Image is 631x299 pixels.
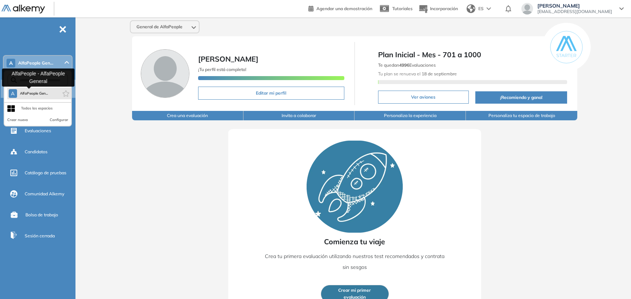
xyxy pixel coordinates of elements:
[265,253,444,270] font: Crea tu primera evaluación utilizando nuestros test recomendados y contrata sin sesgos
[282,113,316,118] font: Invita a colaborar
[392,6,413,11] font: Tutoriales
[11,90,15,96] font: A
[198,67,246,72] font: ¡Tu perfil está completo!
[167,113,208,118] font: Crea una evaluación
[399,62,409,68] font: 4996
[25,128,51,133] font: Evaluaciones
[20,91,48,96] font: AlfaPeople Gen...
[466,111,577,120] button: Personaliza tu espacio de trabajo
[25,170,66,175] font: Catálogo de pruebas
[50,117,68,122] font: Configurar
[537,3,580,9] font: [PERSON_NAME]
[25,212,58,217] font: Bolsa de trabajo
[132,111,243,120] button: Crea una evaluación
[384,113,437,118] font: Personaliza la experiencia
[7,117,28,122] font: Crear nuevo
[339,287,371,293] font: Crear mi primer
[25,233,55,238] font: Sesión cerrada
[21,106,53,111] font: Todos los espacios
[467,4,475,13] img: mundo
[307,141,403,233] img: Cohete
[422,71,457,76] font: 18 de septiembre
[141,49,189,98] img: Foto de perfil
[198,54,258,63] font: [PERSON_NAME]
[378,50,481,59] font: Plan Inicial - Mes - 701 a 1000
[488,113,555,118] font: Personaliza tu espacio de trabajo
[18,60,53,66] font: AlfaPeople Gen...
[378,91,469,104] button: Ver aviones
[9,60,13,66] font: A
[409,62,436,68] font: Evaluaciones
[355,111,466,120] button: Personaliza la experiencia
[1,5,45,14] img: Logo
[378,71,421,76] font: Tu plan se renueva el
[418,1,458,17] button: Incorporación
[378,62,399,68] font: Te quedan
[478,6,484,11] font: ES
[2,68,74,87] div: AlfaPeople - AlfaPeople General
[430,6,458,11] font: Incorporación
[537,9,612,14] font: [EMAIL_ADDRESS][DOMAIN_NAME]
[324,237,385,246] font: Comienza tu viaje
[316,6,372,11] font: Agendar una demostración
[500,95,542,100] font: ¡Recomiendo y gana!
[25,149,48,154] font: Candidatos
[243,111,355,120] button: Invita a colaborar
[25,191,64,196] font: Comunidad Alkemy
[475,91,567,104] button: ¡Recomiendo y gana!
[198,87,344,100] button: Editar mi perfil
[487,7,491,10] img: flecha
[136,24,183,29] font: General de AlfaPeople
[256,90,286,96] font: Editar mi perfil
[411,94,435,100] font: Ver aviones
[308,4,372,12] a: Agendar una demostración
